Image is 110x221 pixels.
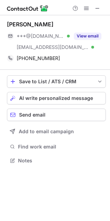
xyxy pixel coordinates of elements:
img: ContactOut v5.3.10 [7,4,49,12]
span: [EMAIL_ADDRESS][DOMAIN_NAME] [17,44,89,50]
span: ***@[DOMAIN_NAME] [17,33,65,39]
button: Find work email [7,142,106,152]
button: Send email [7,109,106,121]
button: Add to email campaign [7,125,106,138]
span: Find work email [18,144,103,150]
span: Notes [18,158,103,164]
span: Add to email campaign [19,129,74,134]
button: AI write personalized message [7,92,106,104]
div: Save to List / ATS / CRM [19,79,94,84]
span: AI write personalized message [19,95,93,101]
div: [PERSON_NAME] [7,21,53,28]
button: Notes [7,156,106,165]
button: save-profile-one-click [7,75,106,88]
button: Reveal Button [74,33,101,40]
span: [PHONE_NUMBER] [17,55,60,61]
span: Send email [19,112,45,118]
